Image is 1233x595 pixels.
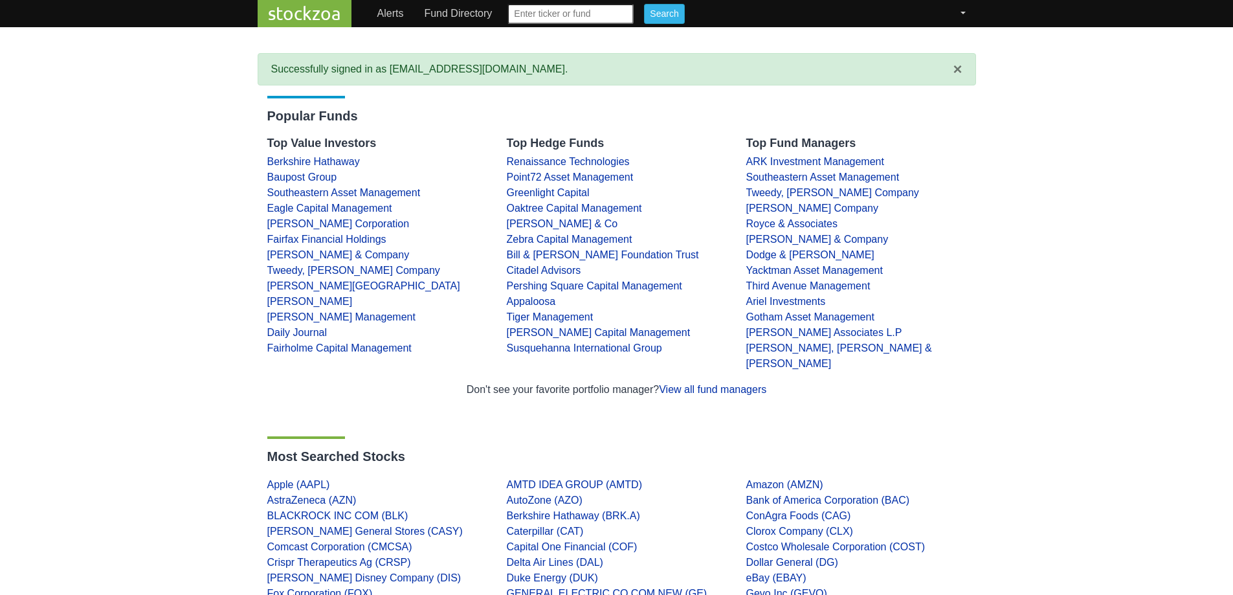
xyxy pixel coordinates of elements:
[267,327,327,338] a: Daily Journal
[746,156,884,167] a: ARK Investment Management
[267,382,966,398] div: Don't see your favorite portfolio manager?
[507,495,583,506] a: AutoZone (AZO)
[267,234,386,245] a: Fairfax Financial Holdings
[746,479,823,490] a: Amazon (AMZN)
[507,557,603,568] a: Delta Air Lines (DAL)
[507,311,594,322] a: Tiger Management
[267,172,337,183] a: Baupost Group
[746,526,853,537] a: Clorox Company (CLX)
[746,557,838,568] a: Dollar General (DG)
[267,342,412,354] a: Fairholme Capital Management
[507,187,590,198] a: Greenlight Capital
[746,265,883,276] a: Yacktman Asset Management
[267,108,966,124] h3: Popular Funds
[267,296,353,307] a: [PERSON_NAME]
[746,342,932,369] a: [PERSON_NAME], [PERSON_NAME] & [PERSON_NAME]
[644,4,684,24] input: Search
[267,495,357,506] a: AstraZeneca (AZN)
[746,327,902,338] a: [PERSON_NAME] Associates L.P
[267,557,411,568] a: Crispr Therapeutics Ag (CRSP)
[507,234,632,245] a: Zebra Capital Management
[746,234,889,245] a: [PERSON_NAME] & Company
[746,280,871,291] a: Third Avenue Management
[746,495,910,506] a: Bank of America Corporation (BAC)
[746,137,966,151] h4: Top Fund Managers
[507,510,640,521] a: Berkshire Hathaway (BRK.A)
[507,4,634,24] input: Enter ticker or fund
[267,311,416,322] a: [PERSON_NAME] Management
[507,137,727,151] h4: Top Hedge Funds
[267,203,392,214] a: Eagle Capital Management
[267,265,440,276] a: Tweedy, [PERSON_NAME] Company
[507,280,682,291] a: Pershing Square Capital Management
[746,296,826,307] a: Ariel Investments
[746,311,874,322] a: Gotham Asset Management
[419,1,497,27] a: Fund Directory
[507,541,638,552] a: Capital One Financial (COF)
[267,449,966,464] h3: Most Searched Stocks
[267,137,487,151] h4: Top Value Investors
[507,526,584,537] a: Caterpillar (CAT)
[267,249,410,260] a: [PERSON_NAME] & Company
[746,572,806,583] a: eBay (EBAY)
[267,541,412,552] a: Comcast Corporation (CMCSA)
[258,53,976,85] li: Successfully signed in as [EMAIL_ADDRESS][DOMAIN_NAME].
[507,479,643,490] a: AMTD IDEA GROUP (AMTD)
[267,156,360,167] a: Berkshire Hathaway
[507,265,581,276] a: Citadel Advisors
[507,172,634,183] a: Point72 Asset Management
[507,249,699,260] a: Bill & [PERSON_NAME] Foundation Trust
[746,510,851,521] a: ConAgra Foods (CAG)
[746,541,926,552] a: Costco Wholesale Corporation (COST)
[507,203,642,214] a: Oaktree Capital Management
[267,510,408,521] a: BLACKROCK INC COM (BLK)
[953,60,962,78] span: ×
[659,384,766,395] a: View all fund managers
[507,342,662,354] a: Susquehanna International Group
[267,218,410,229] a: [PERSON_NAME] Corporation
[507,218,618,229] a: [PERSON_NAME] & Co
[953,62,962,77] button: Close
[746,249,874,260] a: Dodge & [PERSON_NAME]
[507,327,691,338] a: [PERSON_NAME] Capital Management
[507,156,630,167] a: Renaissance Technologies
[267,187,421,198] a: Southeastern Asset Management
[267,479,330,490] a: Apple (AAPL)
[746,187,919,198] a: Tweedy, [PERSON_NAME] Company
[746,172,900,183] a: Southeastern Asset Management
[507,296,556,307] a: Appaloosa
[267,572,461,583] a: [PERSON_NAME] Disney Company (DIS)
[372,1,409,27] a: Alerts
[507,572,598,583] a: Duke Energy (DUK)
[267,526,463,537] a: [PERSON_NAME] General Stores (CASY)
[746,203,879,214] a: [PERSON_NAME] Company
[746,218,838,229] a: Royce & Associates
[267,280,460,291] a: [PERSON_NAME][GEOGRAPHIC_DATA]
